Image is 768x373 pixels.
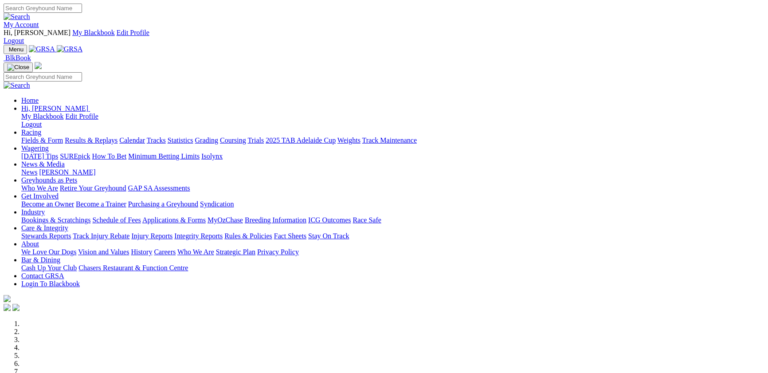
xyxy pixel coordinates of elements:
div: News & Media [21,168,764,176]
a: Racing [21,128,41,136]
span: Menu [9,46,24,53]
input: Search [4,72,82,82]
img: logo-grsa-white.png [35,62,42,69]
img: facebook.svg [4,304,11,311]
a: ICG Outcomes [308,216,351,224]
button: Toggle navigation [4,45,27,54]
a: Coursing [220,136,246,144]
a: Stewards Reports [21,232,71,240]
img: twitter.svg [12,304,20,311]
a: My Account [4,21,39,28]
a: Privacy Policy [257,248,299,256]
a: Vision and Values [78,248,129,256]
a: How To Bet [92,152,127,160]
a: Industry [21,208,45,216]
a: Tracks [147,136,166,144]
a: Weights [337,136,360,144]
a: MyOzChase [208,216,243,224]
a: Who We Are [21,184,58,192]
div: My Account [4,29,764,45]
a: Retire Your Greyhound [60,184,126,192]
a: Login To Blackbook [21,280,80,288]
div: About [21,248,764,256]
a: GAP SA Assessments [128,184,190,192]
a: Statistics [168,136,193,144]
a: Contact GRSA [21,272,64,280]
div: Greyhounds as Pets [21,184,764,192]
a: Isolynx [201,152,223,160]
a: Cash Up Your Club [21,264,77,272]
a: Who We Are [177,248,214,256]
a: News [21,168,37,176]
span: BlkBook [5,54,31,62]
a: Care & Integrity [21,224,68,232]
div: Get Involved [21,200,764,208]
a: My Blackbook [72,29,115,36]
a: Calendar [119,136,145,144]
a: Schedule of Fees [92,216,141,224]
a: Become a Trainer [76,200,126,208]
a: Results & Replays [65,136,118,144]
a: About [21,240,39,248]
a: Trials [247,136,264,144]
a: Careers [154,248,176,256]
img: GRSA [57,45,83,53]
a: We Love Our Dogs [21,248,76,256]
a: 2025 TAB Adelaide Cup [266,136,336,144]
a: Grading [195,136,218,144]
a: My Blackbook [21,113,64,120]
a: Wagering [21,144,49,152]
input: Search [4,4,82,13]
button: Toggle navigation [4,62,33,72]
div: Bar & Dining [21,264,764,272]
a: Stay On Track [308,232,349,240]
a: Become an Owner [21,200,74,208]
div: Racing [21,136,764,144]
div: Hi, [PERSON_NAME] [21,113,764,128]
a: Track Injury Rebate [73,232,129,240]
a: Strategic Plan [216,248,255,256]
a: [PERSON_NAME] [39,168,95,176]
a: Logout [21,120,42,128]
a: Fact Sheets [274,232,306,240]
a: Home [21,97,39,104]
a: Rules & Policies [224,232,272,240]
a: Hi, [PERSON_NAME] [21,105,90,112]
a: Greyhounds as Pets [21,176,77,184]
img: GRSA [29,45,55,53]
div: Wagering [21,152,764,160]
a: Purchasing a Greyhound [128,200,198,208]
img: Search [4,13,30,21]
a: [DATE] Tips [21,152,58,160]
a: Edit Profile [117,29,149,36]
a: News & Media [21,160,65,168]
a: Logout [4,37,24,44]
a: Injury Reports [131,232,172,240]
a: Bar & Dining [21,256,60,264]
img: logo-grsa-white.png [4,295,11,302]
span: Hi, [PERSON_NAME] [21,105,88,112]
a: Breeding Information [245,216,306,224]
a: Track Maintenance [362,136,417,144]
a: Get Involved [21,192,59,200]
img: Close [7,64,29,71]
a: Integrity Reports [174,232,223,240]
a: Chasers Restaurant & Function Centre [78,264,188,272]
a: History [131,248,152,256]
a: BlkBook [4,54,31,62]
span: Hi, [PERSON_NAME] [4,29,71,36]
a: Edit Profile [66,113,98,120]
a: Race Safe [353,216,381,224]
a: Fields & Form [21,136,63,144]
a: Minimum Betting Limits [128,152,200,160]
a: SUREpick [60,152,90,160]
a: Applications & Forms [142,216,206,224]
a: Bookings & Scratchings [21,216,90,224]
a: Syndication [200,200,234,208]
img: Search [4,82,30,89]
div: Care & Integrity [21,232,764,240]
div: Industry [21,216,764,224]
